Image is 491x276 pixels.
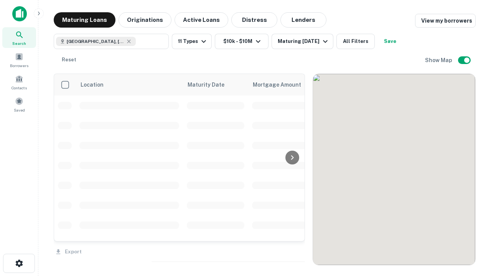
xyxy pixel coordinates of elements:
[172,34,212,49] button: 11 Types
[76,74,183,95] th: Location
[231,12,277,28] button: Distress
[248,74,333,95] th: Mortgage Amount
[253,80,311,89] span: Mortgage Amount
[119,12,171,28] button: Originations
[280,12,326,28] button: Lenders
[2,72,36,92] a: Contacts
[415,14,476,28] a: View my borrowers
[272,34,333,49] button: Maturing [DATE]
[2,49,36,70] a: Borrowers
[453,215,491,251] iframe: Chat Widget
[54,12,115,28] button: Maturing Loans
[313,74,475,265] div: 0 0
[12,85,27,91] span: Contacts
[10,62,28,69] span: Borrowers
[2,94,36,115] a: Saved
[175,12,228,28] button: Active Loans
[57,52,81,67] button: Reset
[80,80,104,89] span: Location
[378,34,402,49] button: Save your search to get updates of matches that match your search criteria.
[336,34,375,49] button: All Filters
[183,74,248,95] th: Maturity Date
[188,80,234,89] span: Maturity Date
[12,40,26,46] span: Search
[215,34,269,49] button: $10k - $10M
[14,107,25,113] span: Saved
[278,37,330,46] div: Maturing [DATE]
[12,6,27,21] img: capitalize-icon.png
[425,56,453,64] h6: Show Map
[67,38,124,45] span: [GEOGRAPHIC_DATA], [GEOGRAPHIC_DATA]
[2,27,36,48] a: Search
